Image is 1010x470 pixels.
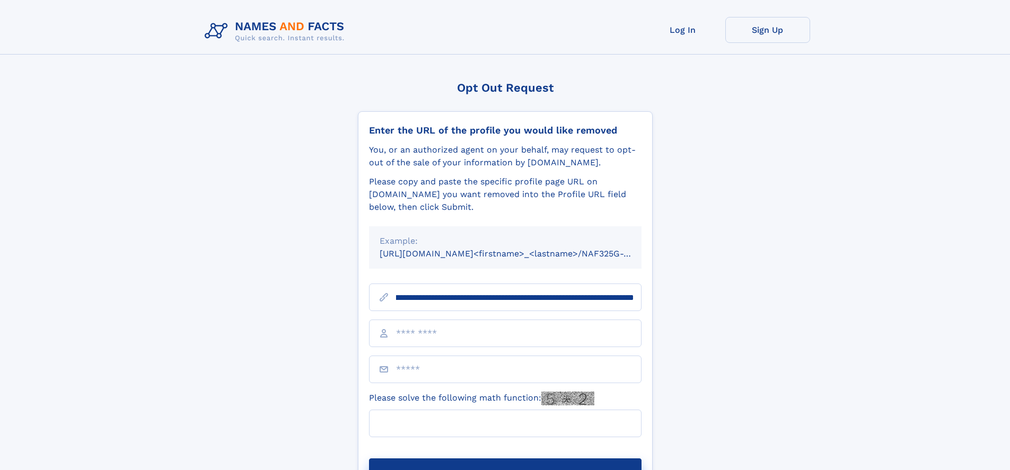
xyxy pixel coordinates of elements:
[380,235,631,247] div: Example:
[725,17,810,43] a: Sign Up
[640,17,725,43] a: Log In
[369,144,642,169] div: You, or an authorized agent on your behalf, may request to opt-out of the sale of your informatio...
[369,125,642,136] div: Enter the URL of the profile you would like removed
[358,81,653,94] div: Opt Out Request
[369,175,642,214] div: Please copy and paste the specific profile page URL on [DOMAIN_NAME] you want removed into the Pr...
[200,17,353,46] img: Logo Names and Facts
[369,392,594,405] label: Please solve the following math function:
[380,249,662,259] small: [URL][DOMAIN_NAME]<firstname>_<lastname>/NAF325G-xxxxxxxx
